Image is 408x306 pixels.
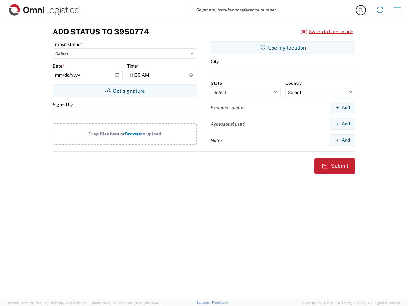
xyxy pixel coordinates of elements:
[196,301,212,304] a: Support
[330,102,355,113] button: Add
[285,80,302,86] label: Country
[141,131,161,136] span: to upload
[314,158,355,174] button: Submit
[125,131,141,136] span: Browse
[211,121,245,127] label: Accessorial used
[330,118,355,130] button: Add
[53,102,73,107] label: Signed by
[330,134,355,146] button: Add
[8,301,88,305] span: Server: 2025.18.0-bb0e0c2bd68
[53,84,197,97] button: Get signature
[212,301,228,304] a: Feedback
[211,59,219,64] label: City
[53,41,82,47] label: Transit status
[211,80,222,86] label: State
[91,301,159,305] span: Client: 2025.18.0-27d3021
[211,137,223,143] label: Notes
[211,105,244,111] label: Exception status
[88,131,125,136] span: Drag files here or
[134,301,159,305] span: [DATE] 10:20:09
[301,26,353,37] button: Switch to batch mode
[53,27,149,36] h3: Add Status to 3950774
[302,300,400,306] span: Copyright © [DATE]-[DATE] Agistix Inc., All Rights Reserved
[61,301,88,305] span: [DATE] 09:52:52
[191,4,356,16] input: Shipment, tracking or reference number
[53,63,64,69] label: Date
[127,63,139,69] label: Time
[211,41,355,54] button: Use my location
